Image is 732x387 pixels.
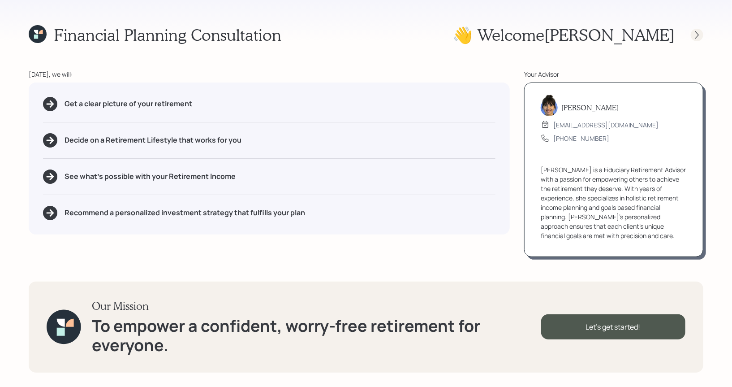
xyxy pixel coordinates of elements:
[54,25,281,44] h1: Financial Planning Consultation
[29,70,510,79] div: [DATE], we will:
[65,172,236,181] h5: See what's possible with your Retirement Income
[561,103,619,112] h5: [PERSON_NAME]
[553,120,659,130] div: [EMAIL_ADDRESS][DOMAIN_NAME]
[452,25,675,44] h1: 👋 Welcome [PERSON_NAME]
[524,70,703,79] div: Your Advisor
[92,316,541,355] h1: To empower a confident, worry-free retirement for everyone.
[541,165,687,240] div: [PERSON_NAME] is a Fiduciary Retirement Advisor with a passion for empowering others to achieve t...
[92,300,541,313] h3: Our Mission
[65,209,305,217] h5: Recommend a personalized investment strategy that fulfills your plan
[541,314,685,339] div: Let's get started!
[65,100,192,108] h5: Get a clear picture of your retirement
[541,95,558,116] img: treva-nostdahl-headshot.png
[65,136,241,144] h5: Decide on a Retirement Lifestyle that works for you
[553,134,609,143] div: [PHONE_NUMBER]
